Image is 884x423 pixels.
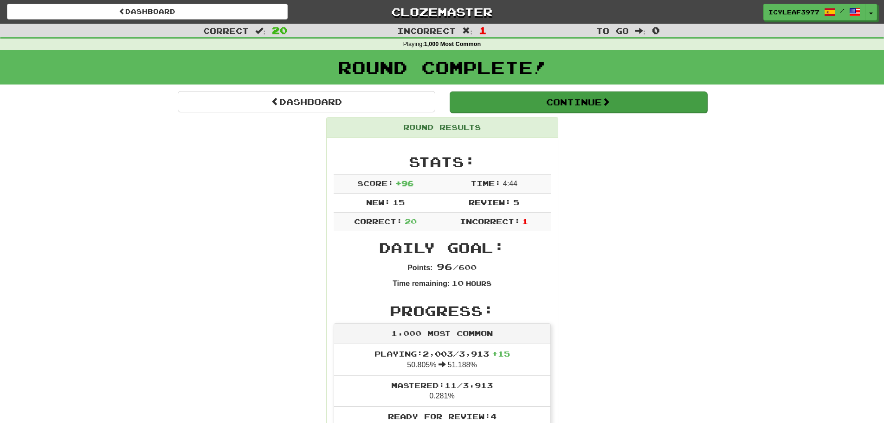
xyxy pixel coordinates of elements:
[357,179,394,188] span: Score:
[840,7,845,14] span: /
[522,217,528,226] span: 1
[397,26,456,35] span: Incorrect
[272,25,288,36] span: 20
[255,27,265,35] span: :
[437,263,477,272] span: / 600
[327,117,558,138] div: Round Results
[334,324,550,344] div: 1,000 Most Common
[334,375,550,407] li: 0.281%
[374,349,510,358] span: Playing: 2,003 / 3,913
[492,349,510,358] span: + 15
[450,91,707,113] button: Continue
[460,217,520,226] span: Incorrect:
[635,27,645,35] span: :
[652,25,660,36] span: 0
[424,41,481,47] strong: 1,000 Most Common
[366,198,390,207] span: New:
[302,4,582,20] a: Clozemaster
[334,240,551,255] h2: Daily Goal:
[471,179,501,188] span: Time:
[462,27,472,35] span: :
[391,381,493,390] span: Mastered: 11 / 3,913
[203,26,249,35] span: Correct
[395,179,413,188] span: + 96
[452,279,464,287] span: 10
[437,261,452,272] span: 96
[596,26,629,35] span: To go
[178,91,435,112] a: Dashboard
[393,280,450,287] strong: Time remaining:
[768,8,819,16] span: IcyLeaf3977
[354,217,402,226] span: Correct:
[503,180,517,188] span: 4 : 44
[334,303,551,319] h2: Progress:
[7,4,288,20] a: Dashboard
[763,4,865,20] a: IcyLeaf3977 /
[466,280,491,287] small: Hours
[334,154,551,169] h2: Stats:
[479,25,487,36] span: 1
[334,344,550,376] li: 50.805% 51.188%
[407,264,432,272] strong: Points:
[513,198,519,207] span: 5
[3,58,881,77] h1: Round Complete!
[393,198,405,207] span: 15
[388,412,497,421] span: Ready for Review: 4
[405,217,417,226] span: 20
[469,198,511,207] span: Review:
